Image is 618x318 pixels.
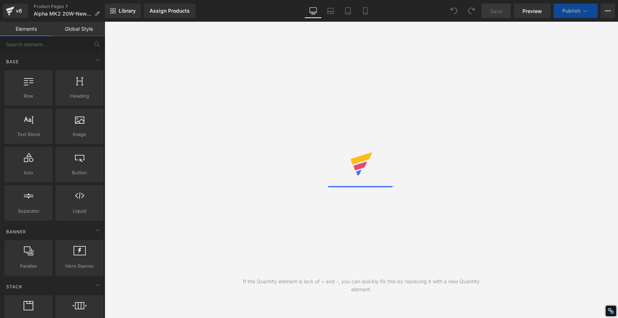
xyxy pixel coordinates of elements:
a: Mobile [357,4,374,18]
a: Desktop [304,4,322,18]
a: Tablet [339,4,357,18]
span: Preview [522,7,542,15]
a: Global Style [52,22,105,36]
span: Heading [58,92,101,100]
button: More [601,4,615,18]
span: Parallax [7,262,50,270]
div: Restore Info Box &#10;&#10;NoFollow Info:&#10; META-Robots NoFollow: &#09;true&#10; META-Robots N... [608,308,614,314]
a: Preview [514,4,551,18]
span: Banner [5,228,27,235]
span: Liquid [58,207,101,215]
a: v6 [3,4,28,18]
a: Laptop [322,4,339,18]
span: Image [58,131,101,138]
span: Alpha MK2 20W-Newest [34,11,92,17]
span: Icon [7,169,50,177]
span: Text Block [7,131,50,138]
span: Publish [562,8,580,14]
a: Product Pages [34,4,105,9]
span: Stack [5,283,23,290]
span: Button [58,169,101,177]
span: Separator [7,207,50,215]
div: If the Quantity element is lack of + and -, you can quickly fix this by replacing it with a new Q... [233,277,490,293]
button: Redo [464,4,479,18]
span: Library [119,8,136,14]
span: Base [5,58,20,65]
div: Assign Products [150,8,190,14]
div: v6 [14,6,24,16]
span: Save [490,7,502,15]
span: Hero Banner [58,262,101,270]
a: New Library [105,4,141,18]
span: Row [7,92,50,100]
button: Publish [554,4,598,18]
button: Undo [447,4,461,18]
